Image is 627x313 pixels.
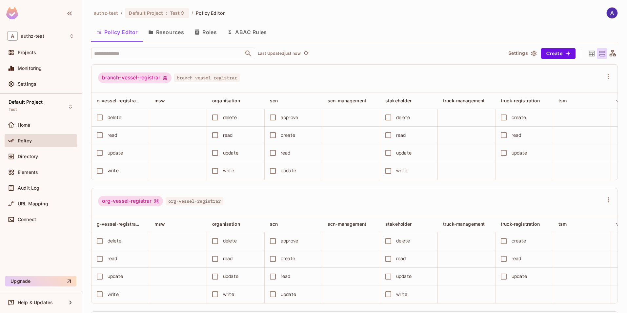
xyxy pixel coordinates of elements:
[222,24,272,40] button: ABAC Rules
[18,122,30,128] span: Home
[281,237,298,244] div: approve
[9,107,17,112] span: Test
[196,10,225,16] span: Policy Editor
[512,132,521,139] div: read
[281,114,298,121] div: approve
[97,221,144,227] span: g-vessel-registration
[189,24,222,40] button: Roles
[396,291,407,298] div: write
[98,196,163,206] div: org-vessel-registrar
[512,255,521,262] div: read
[108,237,121,244] div: delete
[143,24,189,40] button: Resources
[9,99,43,105] span: Default Project
[281,291,296,298] div: update
[512,114,526,121] div: create
[607,8,617,18] img: ASHISH SANDEY
[18,81,36,87] span: Settings
[18,170,38,175] span: Elements
[94,10,118,16] span: the active workspace
[302,50,310,57] button: refresh
[270,221,278,227] span: scn
[396,114,410,121] div: delete
[18,50,36,55] span: Projects
[98,73,172,83] div: branch-vessel-registrar
[558,221,567,227] span: tsm
[18,154,38,159] span: Directory
[174,73,240,82] span: branch-vessel-registrar
[301,50,310,57] span: Click to refresh data
[91,24,143,40] button: Policy Editor
[501,98,540,103] span: truck-registration
[97,97,144,104] span: g-vessel-registration
[166,197,223,205] span: org-vessel-registrar
[223,291,234,298] div: write
[396,132,406,139] div: read
[244,49,253,58] button: Open
[328,221,366,227] span: scn-management
[129,10,163,16] span: Default Project
[223,114,237,121] div: delete
[108,273,123,280] div: update
[281,273,291,280] div: read
[223,273,238,280] div: update
[18,66,42,71] span: Monitoring
[108,167,119,174] div: write
[108,255,117,262] div: read
[18,217,36,222] span: Connect
[270,98,278,103] span: scn
[506,48,538,59] button: Settings
[385,98,412,103] span: stakeholder
[170,10,180,16] span: Test
[328,98,366,103] span: scn-management
[223,255,233,262] div: read
[6,7,18,19] img: SReyMgAAAABJRU5ErkJggg==
[396,255,406,262] div: read
[281,167,296,174] div: update
[18,138,32,143] span: Policy
[154,98,165,103] span: msw
[108,149,123,156] div: update
[212,98,240,103] span: organisation
[5,276,76,286] button: Upgrade
[108,291,119,298] div: write
[212,221,240,227] span: organisation
[154,221,165,227] span: msw
[18,201,48,206] span: URL Mapping
[121,10,122,16] li: /
[501,221,540,227] span: truck-registration
[541,48,576,59] button: Create
[223,149,238,156] div: update
[108,114,121,121] div: delete
[512,273,527,280] div: update
[223,237,237,244] div: delete
[443,98,485,103] span: truck-management
[512,149,527,156] div: update
[281,255,295,262] div: create
[396,167,407,174] div: write
[108,132,117,139] div: read
[385,221,412,227] span: stakeholder
[303,50,309,57] span: refresh
[281,132,295,139] div: create
[165,10,168,16] span: :
[18,300,53,305] span: Help & Updates
[443,221,485,227] span: truck-management
[558,98,567,103] span: tsm
[281,149,291,156] div: read
[18,185,39,191] span: Audit Log
[512,237,526,244] div: create
[396,237,410,244] div: delete
[21,33,44,39] span: Workspace: authz-test
[396,273,412,280] div: update
[7,31,18,41] span: A
[223,167,234,174] div: write
[396,149,412,156] div: update
[258,51,301,56] p: Last Updated just now
[192,10,193,16] li: /
[223,132,233,139] div: read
